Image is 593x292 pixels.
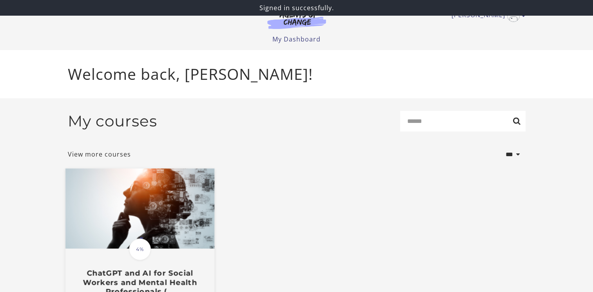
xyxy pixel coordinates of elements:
[259,11,334,29] img: Agents of Change Logo
[129,238,151,260] span: 4%
[3,3,590,13] p: Signed in successfully.
[68,150,131,159] a: View more courses
[452,9,522,22] a: Toggle menu
[68,63,526,86] p: Welcome back, [PERSON_NAME]!
[68,112,157,130] h2: My courses
[272,35,321,43] a: My Dashboard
